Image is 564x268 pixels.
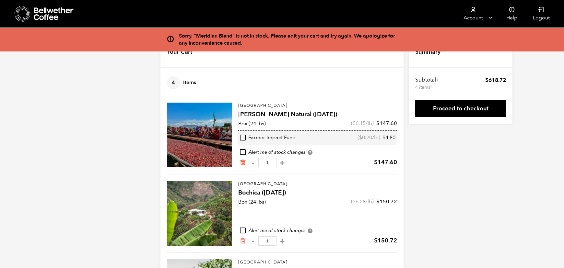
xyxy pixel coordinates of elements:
[359,134,362,141] span: $
[240,134,296,141] div: Farmer Impact Fund
[382,134,395,141] bdi: 4.80
[167,48,192,56] h4: Your Cart
[376,198,397,205] bdi: 150.72
[353,198,366,205] bdi: 6.28
[238,259,397,266] p: [GEOGRAPHIC_DATA]
[238,110,397,119] h4: [PERSON_NAME] Natural ([DATE])
[376,120,380,127] span: $
[351,198,374,205] span: ( /lb)
[358,134,380,141] span: ( /lb)
[485,76,506,84] bdi: 618.72
[238,181,397,187] p: [GEOGRAPHIC_DATA]
[278,160,286,166] button: +
[249,238,257,244] button: -
[353,120,356,127] span: $
[278,238,286,244] button: +
[415,100,506,117] a: Proceed to checkout
[485,76,488,84] span: $
[415,48,441,56] h4: Summary
[374,237,397,245] bdi: 150.72
[376,120,397,127] bdi: 147.60
[238,227,397,234] div: Alert me of stock changes
[415,76,440,91] th: Subtotal
[353,198,356,205] span: $
[258,236,276,246] input: Qty
[374,237,378,245] span: $
[258,158,276,167] input: Qty
[240,159,246,166] a: Remove from cart
[167,76,180,89] span: 4
[374,158,397,166] bdi: 147.60
[238,103,397,109] p: [GEOGRAPHIC_DATA]
[238,120,266,128] p: Box (24 lbs)
[353,120,366,127] bdi: 6.15
[351,120,374,127] span: ( /lb)
[179,33,404,47] div: Sorry, "Meridian Blend" is not in stock. Please edit your cart and try again. We apologize for an...
[238,198,266,206] p: Box (24 lbs)
[376,198,380,205] span: $
[238,188,397,197] h4: Bochica ([DATE])
[249,160,257,166] button: -
[374,158,378,166] span: $
[359,134,372,141] bdi: 0.20
[382,134,385,141] span: $
[238,149,397,156] div: Alert me of stock changes
[240,238,246,244] a: Remove from cart
[167,76,196,89] h4: Items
